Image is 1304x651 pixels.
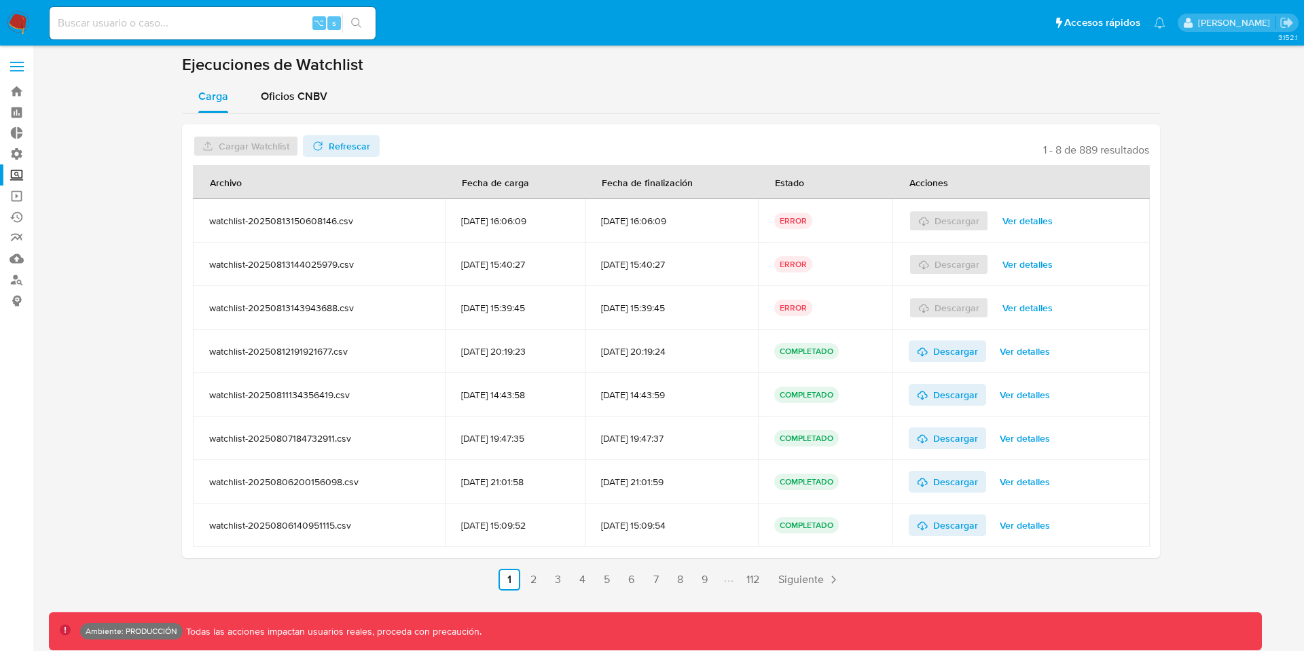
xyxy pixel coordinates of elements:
button: search-icon [342,14,370,33]
span: Accesos rápidos [1064,16,1140,30]
a: Salir [1280,16,1294,30]
a: Notificaciones [1154,17,1165,29]
input: Buscar usuario o caso... [50,14,376,32]
p: Ambiente: PRODUCCIÓN [86,629,177,634]
span: s [332,16,336,29]
p: Todas las acciones impactan usuarios reales, proceda con precaución. [183,625,482,638]
p: gonzalo.prendes@mercadolibre.com [1198,16,1275,29]
span: ⌥ [314,16,324,29]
